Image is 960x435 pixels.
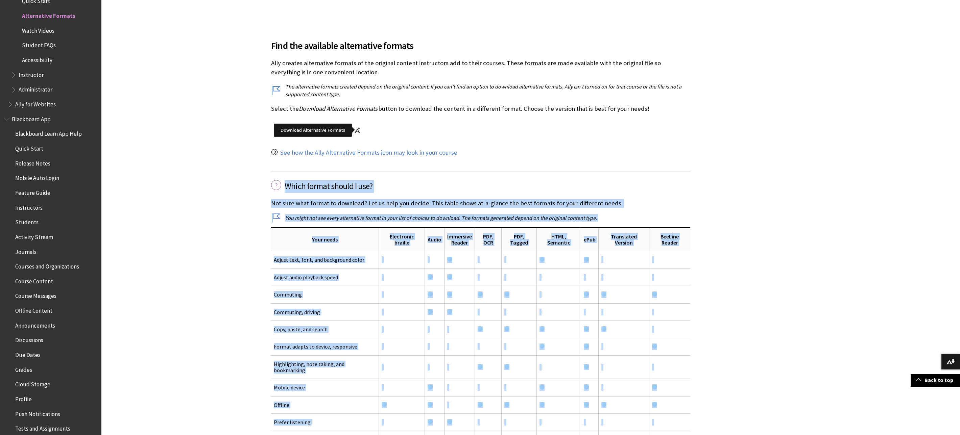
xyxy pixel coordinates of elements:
th: PDF, OCR [475,228,502,251]
th: HTML, Semantic [536,228,581,251]
img: Yes [447,419,452,424]
img: Yes [428,384,433,389]
img: Yes [504,326,509,331]
span: Student FAQs [22,40,56,49]
img: The Download Alternate Formats button is an A [271,120,364,140]
span: Quick Start [15,143,43,152]
span: Find the available alternative formats [271,39,690,53]
img: Yes [584,402,589,407]
img: Yes [447,257,452,262]
img: Yes [652,384,657,389]
img: Yes [447,274,452,279]
span: Blackboard App [12,113,51,123]
img: Yes [447,291,452,297]
img: Yes [584,384,589,389]
img: Yes [584,291,589,297]
td: Highlighting, note taking, and bookmarking [271,355,379,379]
img: Yes [447,309,452,314]
img: Yes [539,326,545,331]
p: The alternative formats created depend on the original content. If you can't find an option to do... [271,83,690,98]
img: Yes [428,274,433,279]
span: Release Notes [15,158,50,167]
td: Format adapts to device, responsive [271,338,379,355]
span: Administrator [19,84,52,93]
img: Yes [478,402,483,407]
img: Yes [601,402,606,407]
img: Yes [478,291,483,297]
img: Yes [652,291,657,297]
span: Course Content [15,276,53,285]
p: Ally creates alternative formats of the original content instructors add to their courses. These ... [271,59,690,76]
span: Discussions [15,335,43,344]
img: Yes [539,257,545,262]
img: Yes [652,402,657,407]
a: See how the Ally Alternative Formats icon may look in your course [280,149,457,157]
span: Profile [15,393,32,403]
td: Commuting, driving [271,303,379,321]
td: Copy, paste, and search [271,321,379,338]
span: Watch Videos [22,25,54,34]
span: Instructor [19,69,44,78]
p: Not sure what format to download? Let us help you decide. This table shows at-a-glance the best f... [271,199,690,208]
span: Offline Content [15,305,52,314]
span: Announcements [15,320,55,329]
span: Courses and Organizations [15,261,79,270]
span: Blackboard Learn App Help [15,128,82,137]
span: Tests and Assignments [15,423,70,432]
span: Activity Stream [15,231,53,240]
th: Translated Version [599,228,649,251]
th: ePub [581,228,599,251]
span: Students [15,216,39,226]
th: PDF, Tagged [502,228,537,251]
img: Yes [428,402,433,407]
img: Yes [601,291,606,297]
p: Select the button to download the content in a different format. Choose the version that is best ... [271,104,690,113]
p: You might not see every alternative format in your list of choices to download. The formats gener... [271,214,690,222]
span: Cloud Storage [15,379,50,388]
img: Yes [428,291,433,297]
span: Push Notifications [15,408,60,417]
img: Yes [584,326,589,331]
img: Yes [539,402,545,407]
img: Yes [478,364,483,369]
img: Yes [504,291,509,297]
td: Adjust audio playback speed [271,268,379,286]
img: Yes [428,309,433,314]
img: Yes [601,326,606,331]
img: Yes [382,402,387,407]
td: Offline [271,396,379,413]
td: Adjust text, font, and background color [271,251,379,268]
img: Yes [504,364,509,369]
td: Mobile device [271,379,379,396]
span: Mobile Auto Login [15,173,59,182]
span: Grades [15,364,32,373]
span: Which format should I use? [285,180,690,193]
img: Yes [504,402,509,407]
img: Yes [652,343,657,349]
th: Electronic braille [379,228,425,251]
img: Yes [539,384,545,389]
span: Accessibility [22,54,52,63]
th: Immersive Reader [444,228,475,251]
span: Alternative Formats [22,10,75,19]
img: Yes [584,343,589,349]
span: Feature Guide [15,187,50,196]
a: Back to top [911,374,960,386]
span: Ally for Websites [15,99,56,108]
td: Commuting [271,286,379,303]
th: BeeLine Reader [649,228,690,251]
img: Yes [478,326,483,331]
th: Audio [425,228,444,251]
th: Your needs [271,228,379,251]
img: Yes [584,257,589,262]
img: Yes [539,343,545,349]
span: Due Dates [15,349,41,358]
td: Prefer listening [271,414,379,431]
img: Yes [584,364,589,369]
span: Download Alternative Formats [299,105,378,112]
img: Yes [428,419,433,424]
span: Course Messages [15,290,56,300]
span: Instructors [15,202,43,211]
span: Journals [15,246,37,255]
